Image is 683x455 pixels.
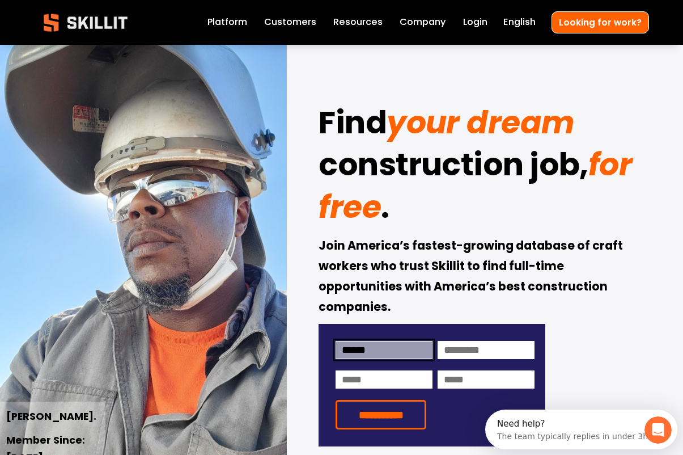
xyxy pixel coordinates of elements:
[5,5,196,36] div: Open Intercom Messenger
[485,410,677,449] iframe: Intercom live chat discovery launcher
[463,15,487,31] a: Login
[381,183,389,237] strong: .
[6,408,96,426] strong: [PERSON_NAME].
[12,19,163,31] div: The team typically replies in under 3h
[333,15,383,30] span: Resources
[387,100,574,144] em: your dream
[552,11,649,33] a: Looking for work?
[207,15,247,31] a: Platform
[319,237,625,318] strong: Join America’s fastest-growing database of craft workers who trust Skillit to find full-time oppo...
[12,10,163,19] div: Need help?
[34,6,137,40] img: Skillit
[319,99,387,153] strong: Find
[503,15,536,31] div: language picker
[333,15,383,31] a: folder dropdown
[400,15,446,31] a: Company
[264,15,316,31] a: Customers
[319,142,639,228] em: for free
[503,15,536,30] span: English
[644,416,672,444] iframe: Intercom live chat
[319,141,588,195] strong: construction job,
